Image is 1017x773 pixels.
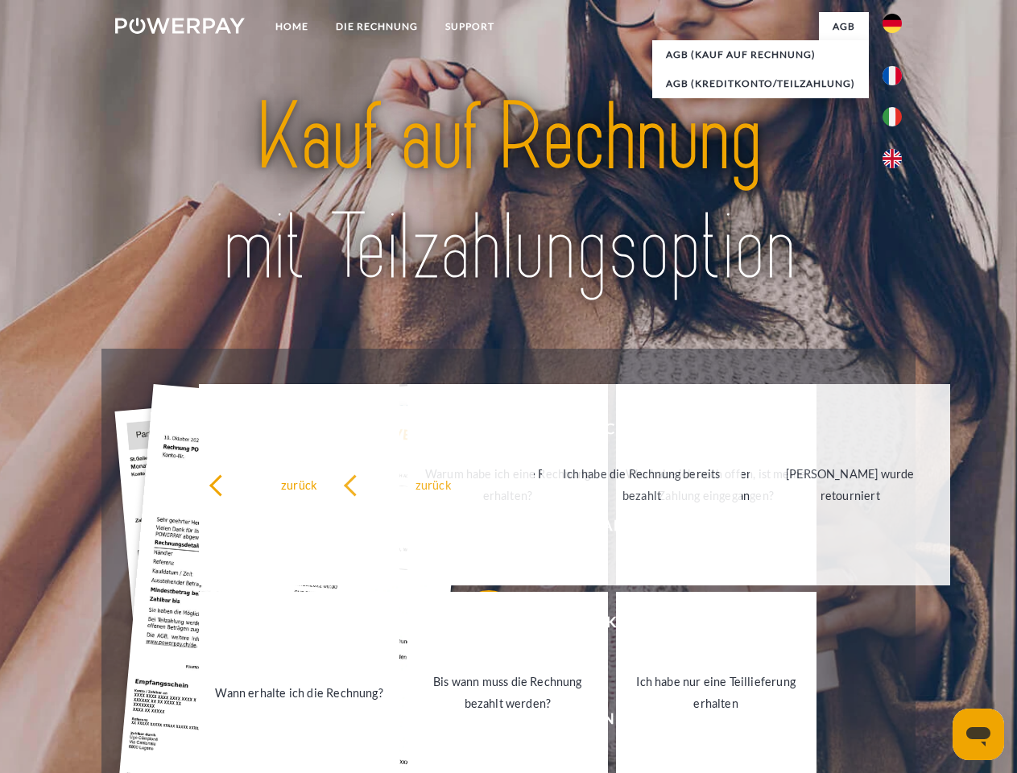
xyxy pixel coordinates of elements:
img: de [883,14,902,33]
div: Ich habe die Rechnung bereits bezahlt [552,463,733,506]
a: AGB (Kauf auf Rechnung) [652,40,869,69]
a: AGB (Kreditkonto/Teilzahlung) [652,69,869,98]
div: [PERSON_NAME] wurde retourniert [759,463,941,506]
img: title-powerpay_de.svg [154,77,863,308]
img: it [883,107,902,126]
a: agb [819,12,869,41]
div: Bis wann muss die Rechnung bezahlt werden? [417,671,598,714]
a: Home [262,12,322,41]
img: fr [883,66,902,85]
div: Ich habe nur eine Teillieferung erhalten [626,671,807,714]
div: zurück [209,473,390,495]
iframe: Schaltfläche zum Öffnen des Messaging-Fensters [953,709,1004,760]
div: Wann erhalte ich die Rechnung? [209,681,390,703]
img: en [883,149,902,168]
div: zurück [343,473,524,495]
a: DIE RECHNUNG [322,12,432,41]
img: logo-powerpay-white.svg [115,18,245,34]
a: SUPPORT [432,12,508,41]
